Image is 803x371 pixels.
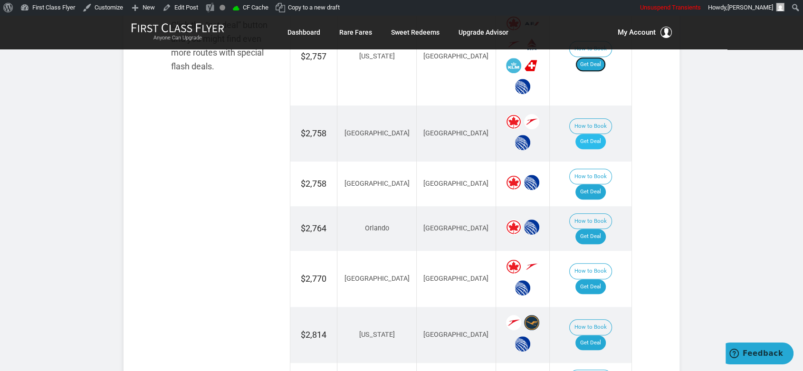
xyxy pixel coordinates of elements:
a: Get Deal [575,184,606,200]
a: Rare Fares [339,24,372,41]
span: [GEOGRAPHIC_DATA] [423,331,488,339]
button: My Account [618,27,672,38]
span: [GEOGRAPHIC_DATA] [423,224,488,232]
small: Anyone Can Upgrade [131,35,224,41]
iframe: Opens a widget where you can find more information [726,342,793,366]
span: United [524,219,539,235]
span: $2,770 [301,274,326,284]
span: $2,758 [301,179,326,189]
a: First Class FlyerAnyone Can Upgrade [131,23,224,42]
span: $2,814 [301,330,326,340]
span: United [524,175,539,190]
span: United [515,79,530,94]
a: Sweet Redeems [391,24,440,41]
a: Get Deal [575,335,606,351]
span: Air Canada [506,175,521,190]
span: [GEOGRAPHIC_DATA] [344,180,409,188]
a: Get Deal [575,279,606,295]
button: How to Book [569,263,612,279]
span: [GEOGRAPHIC_DATA] [344,275,409,283]
span: [US_STATE] [359,52,394,60]
span: Air Canada [506,114,521,129]
span: KLM [506,58,521,73]
span: United [515,336,530,352]
span: [GEOGRAPHIC_DATA] [344,129,409,137]
span: [PERSON_NAME] [727,4,773,11]
span: $2,764 [301,223,326,233]
a: Get Deal [575,57,606,72]
span: $2,757 [301,51,326,61]
span: Austrian Airlines‎ [524,259,539,274]
span: [GEOGRAPHIC_DATA] [423,129,488,137]
span: Air Canada [506,259,521,274]
span: Unsuspend Transients [640,4,701,11]
span: Swiss [524,58,539,73]
span: $2,758 [301,128,326,138]
span: United [515,280,530,295]
a: Get Deal [575,134,606,149]
span: Austrian Airlines‎ [506,315,521,330]
button: How to Book [569,118,612,134]
a: Get Deal [575,229,606,244]
span: [GEOGRAPHIC_DATA] [423,52,488,60]
button: How to Book [569,319,612,335]
img: First Class Flyer [131,23,224,33]
span: My Account [618,27,656,38]
span: [US_STATE] [359,331,394,339]
a: Upgrade Advisor [459,24,508,41]
button: How to Book [569,213,612,229]
span: Lufthansa [524,315,539,330]
span: United [515,135,530,150]
span: Austrian Airlines‎ [524,114,539,129]
button: How to Book [569,169,612,185]
span: [GEOGRAPHIC_DATA] [423,180,488,188]
span: Orlando [364,224,389,232]
a: Dashboard [287,24,320,41]
span: [GEOGRAPHIC_DATA] [423,275,488,283]
span: Air Canada [506,219,521,235]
